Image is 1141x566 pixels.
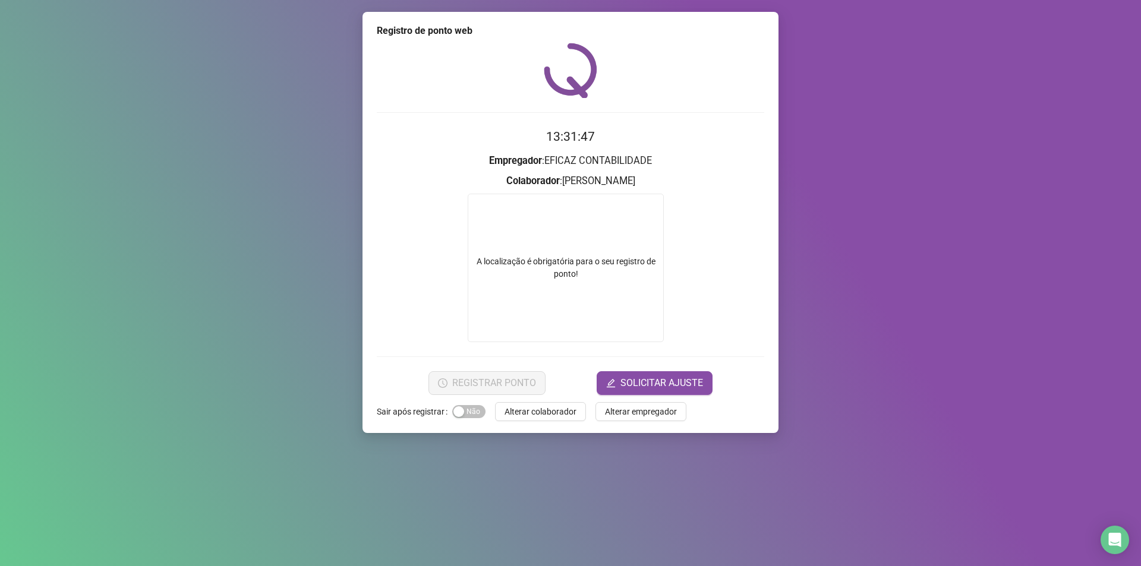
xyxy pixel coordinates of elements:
[377,173,764,189] h3: : [PERSON_NAME]
[595,402,686,421] button: Alterar empregador
[597,371,713,395] button: editSOLICITAR AJUSTE
[544,43,597,98] img: QRPoint
[377,24,764,38] div: Registro de ponto web
[377,153,764,169] h3: : EFICAZ CONTABILIDADE
[428,371,546,395] button: REGISTRAR PONTO
[605,405,677,418] span: Alterar empregador
[495,402,586,421] button: Alterar colaborador
[377,402,452,421] label: Sair após registrar
[546,129,595,144] time: 13:31:47
[505,405,576,418] span: Alterar colaborador
[1101,526,1129,554] div: Open Intercom Messenger
[468,255,663,280] div: A localização é obrigatória para o seu registro de ponto!
[489,155,542,166] strong: Empregador
[620,376,703,390] span: SOLICITAR AJUSTE
[506,175,560,186] strong: Colaborador
[606,378,616,388] span: edit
